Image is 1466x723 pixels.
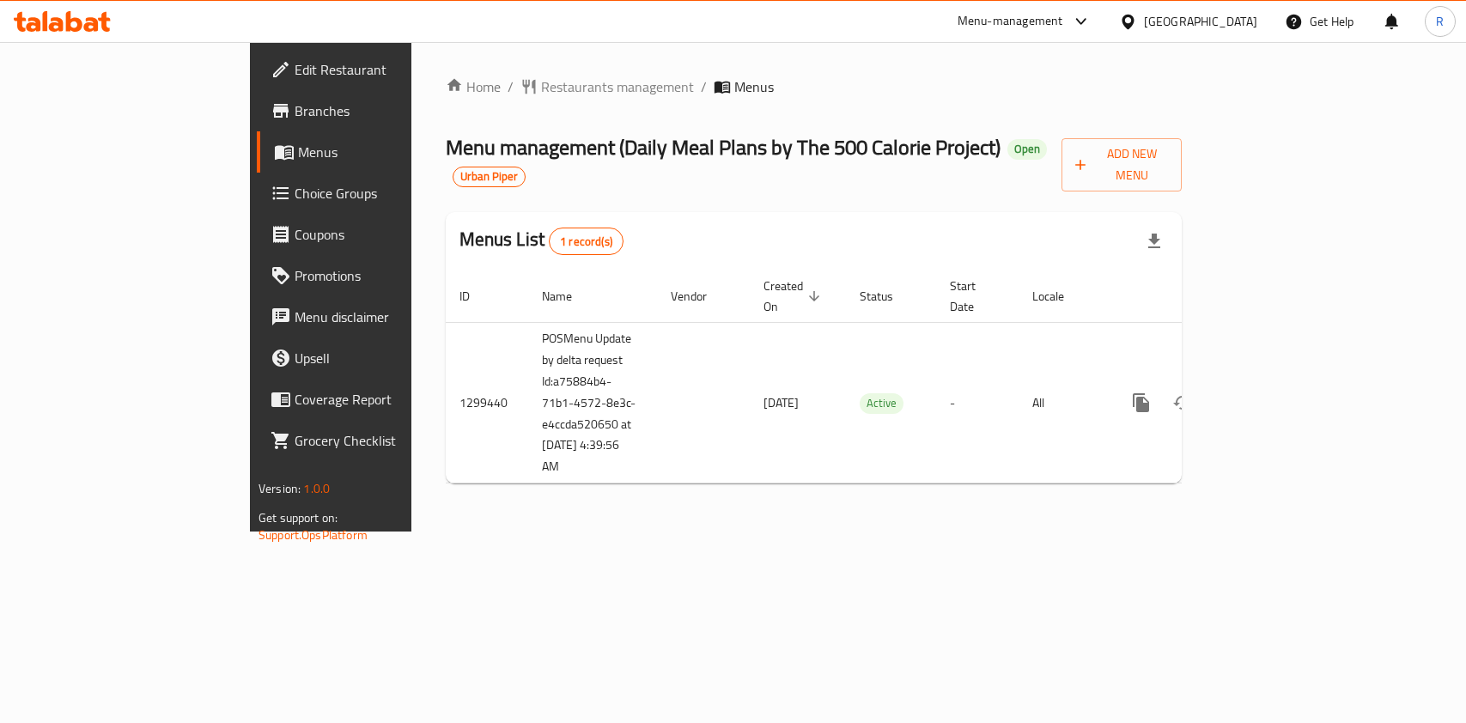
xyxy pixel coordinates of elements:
a: Coupons [257,214,495,255]
span: Created On [763,276,825,317]
li: / [701,76,707,97]
span: Promotions [295,265,481,286]
span: 1.0.0 [303,477,330,500]
div: Open [1007,139,1047,160]
a: Edit Restaurant [257,49,495,90]
span: Edit Restaurant [295,59,481,80]
span: 1 record(s) [550,234,623,250]
span: Get support on: [259,507,338,529]
a: Menus [257,131,495,173]
span: Locale [1032,286,1086,307]
button: Add New Menu [1061,138,1182,191]
nav: breadcrumb [446,76,1182,97]
div: Active [860,393,903,414]
div: Total records count [549,228,624,255]
a: Branches [257,90,495,131]
span: Version: [259,477,301,500]
table: enhanced table [446,270,1299,484]
a: Restaurants management [520,76,694,97]
span: Menu management ( Daily Meal Plans by The 500 Calorie Project ) [446,128,1001,167]
a: Coverage Report [257,379,495,420]
span: Choice Groups [295,183,481,204]
span: Menu disclaimer [295,307,481,327]
span: ID [459,286,492,307]
span: Open [1007,142,1047,156]
div: Menu-management [958,11,1063,32]
div: Export file [1134,221,1175,262]
span: Coupons [295,224,481,245]
button: Change Status [1162,382,1203,423]
span: Active [860,393,903,413]
span: Status [860,286,915,307]
td: POSMenu Update by delta request Id:a75884b4-71b1-4572-8e3c-e4ccda520650 at [DATE] 4:39:56 AM [528,322,657,483]
a: Choice Groups [257,173,495,214]
a: Menu disclaimer [257,296,495,337]
li: / [508,76,514,97]
span: Coverage Report [295,389,481,410]
th: Actions [1107,270,1299,323]
span: Menus [298,142,481,162]
span: Name [542,286,594,307]
span: Vendor [671,286,729,307]
td: All [1019,322,1107,483]
span: Menus [734,76,774,97]
a: Promotions [257,255,495,296]
div: [GEOGRAPHIC_DATA] [1144,12,1257,31]
button: more [1121,382,1162,423]
h2: Menus List [459,227,624,255]
span: Branches [295,100,481,121]
span: Restaurants management [541,76,694,97]
td: - [936,322,1019,483]
a: Upsell [257,337,495,379]
span: R [1436,12,1444,31]
a: Support.OpsPlatform [259,524,368,546]
span: Add New Menu [1075,143,1168,186]
span: Upsell [295,348,481,368]
span: Grocery Checklist [295,430,481,451]
span: Start Date [950,276,998,317]
a: Grocery Checklist [257,420,495,461]
span: [DATE] [763,392,799,414]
